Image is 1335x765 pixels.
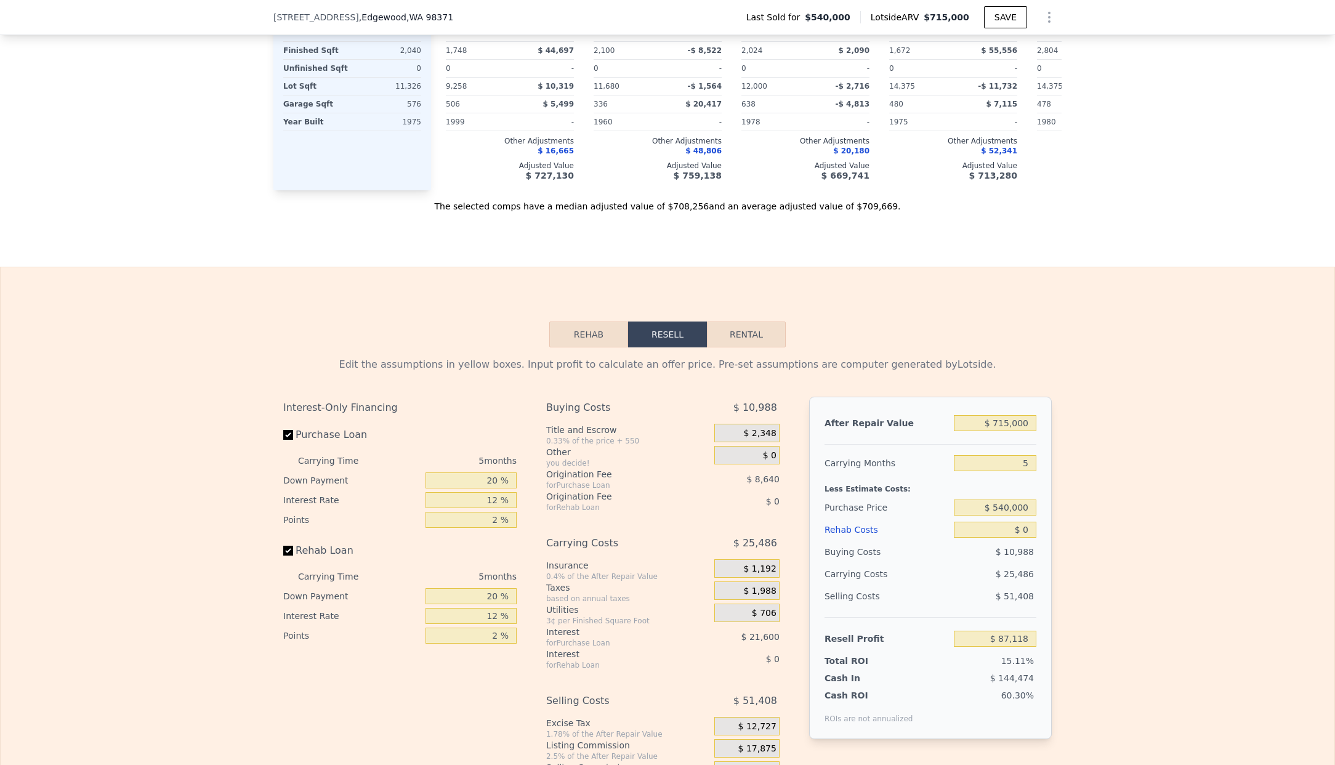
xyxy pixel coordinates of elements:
span: 638 [741,100,756,108]
span: 0 [1037,64,1042,73]
span: $ 2,090 [839,46,869,55]
div: Interest Rate [283,490,421,510]
span: 2,804 [1037,46,1058,55]
span: $ 12,727 [738,721,776,732]
div: Other Adjustments [741,136,869,146]
span: $ 10,988 [996,547,1034,557]
div: you decide! [546,458,709,468]
span: $ 0 [766,496,780,506]
div: Garage Sqft [283,95,350,113]
span: -$ 8,522 [688,46,722,55]
span: $ 144,474 [990,673,1034,683]
span: $ 706 [752,608,776,619]
div: The selected comps have a median adjusted value of $708,256 and an average adjusted value of $709... [273,190,1062,212]
span: $ 759,138 [674,171,722,180]
span: , Edgewood [359,11,453,23]
div: 1999 [446,113,507,131]
div: Adjusted Value [741,161,869,171]
label: Rehab Loan [283,540,421,562]
div: - [512,60,574,77]
span: $ 20,180 [833,147,869,155]
span: $ 25,486 [733,532,777,554]
div: Down Payment [283,471,421,490]
span: $ 52,341 [981,147,1017,155]
span: 2,100 [594,46,615,55]
span: $ 55,556 [981,46,1017,55]
span: $ 0 [766,654,780,664]
div: Down Payment [283,586,421,606]
div: 1975 [889,113,951,131]
div: 1960 [594,113,655,131]
div: Other Adjustments [1037,136,1165,146]
span: 2,024 [741,46,762,55]
div: Other Adjustments [889,136,1017,146]
span: 14,375 [1037,82,1063,91]
div: 576 [355,95,421,113]
div: 2,040 [355,42,421,59]
span: $ 51,408 [996,591,1034,601]
div: Selling Costs [546,690,684,712]
button: Rehab [549,322,628,347]
div: 1980 [1037,113,1099,131]
div: for Rehab Loan [546,503,684,512]
span: , WA 98371 [406,12,453,22]
div: Insurance [546,559,709,572]
div: Other Adjustments [446,136,574,146]
div: Unfinished Sqft [283,60,350,77]
div: Less Estimate Costs: [825,474,1036,496]
span: -$ 1,564 [688,82,722,91]
div: - [512,113,574,131]
span: Lotside ARV [871,11,924,23]
div: Carrying Time [298,567,378,586]
div: Points [283,626,421,646]
span: 12,000 [741,82,767,91]
div: - [956,113,1017,131]
div: Cash In [825,672,901,684]
div: - [660,113,722,131]
span: $ 5,499 [543,100,574,108]
div: Adjusted Value [446,161,574,171]
span: 15.11% [1001,656,1034,666]
div: Selling Costs [825,585,949,607]
button: SAVE [984,6,1027,28]
span: $ 16,665 [538,147,574,155]
div: Title and Escrow [546,424,709,436]
div: Adjusted Value [889,161,1017,171]
span: $ 8,640 [746,474,779,484]
div: Interest [546,626,684,638]
button: Rental [707,322,786,347]
span: $715,000 [924,12,969,22]
div: - [808,60,869,77]
div: for Purchase Loan [546,480,684,490]
span: [STREET_ADDRESS] [273,11,359,23]
div: Buying Costs [546,397,684,419]
div: Cash ROI [825,689,913,702]
div: ROIs are not annualized [825,702,913,724]
div: Adjusted Value [594,161,722,171]
div: Adjusted Value [1037,161,1165,171]
div: 1.78% of the After Repair Value [546,729,709,739]
div: Other [546,446,709,458]
div: 1975 [355,113,421,131]
span: 60.30% [1001,690,1034,700]
span: 0 [741,64,746,73]
button: Resell [628,322,707,347]
span: $ 669,741 [821,171,869,180]
div: Carrying Costs [546,532,684,554]
div: After Repair Value [825,412,949,434]
div: Edit the assumptions in yellow boxes. Input profit to calculate an offer price. Pre-set assumptio... [283,357,1052,372]
span: $ 21,600 [741,632,780,642]
span: 480 [889,100,903,108]
div: - [956,60,1017,77]
div: Interest Rate [283,606,421,626]
div: 5 months [383,451,517,471]
span: 0 [446,64,451,73]
input: Rehab Loan [283,546,293,556]
span: -$ 2,716 [836,82,869,91]
div: Purchase Price [825,496,949,519]
div: Carrying Costs [825,563,901,585]
div: 5 months [383,567,517,586]
div: Origination Fee [546,490,684,503]
span: 9,258 [446,82,467,91]
div: 3¢ per Finished Square Foot [546,616,709,626]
